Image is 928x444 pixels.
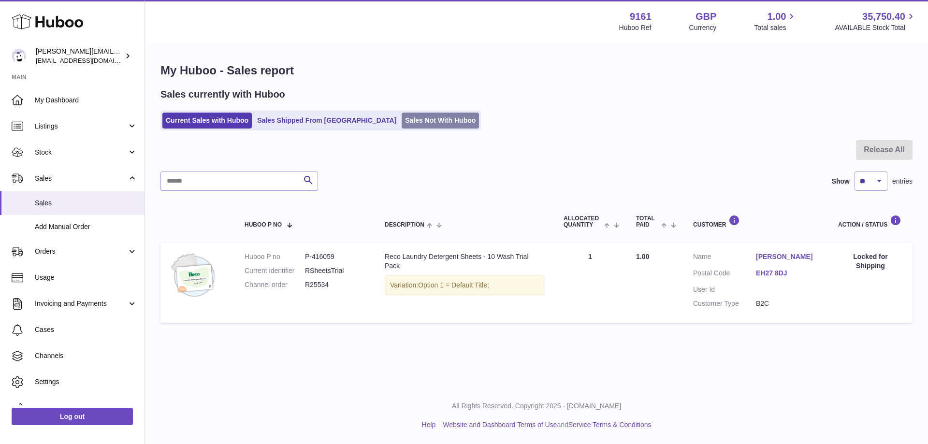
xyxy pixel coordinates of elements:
span: Usage [35,273,137,282]
h1: My Huboo - Sales report [160,63,913,78]
dt: Huboo P no [245,252,305,261]
img: amyesmith31@gmail.com [12,49,26,63]
span: Settings [35,377,137,387]
dt: Name [693,252,756,264]
a: Service Terms & Conditions [568,421,652,429]
span: 1.00 [768,10,786,23]
a: Sales Not With Huboo [402,113,479,129]
td: 1 [554,243,626,323]
dd: P-416059 [305,252,365,261]
strong: 9161 [630,10,652,23]
a: Website and Dashboard Terms of Use [443,421,557,429]
a: EH27 8DJ [756,269,819,278]
dt: Customer Type [693,299,756,308]
span: Description [385,222,424,228]
div: Reco Laundry Detergent Sheets - 10 Wash Trial Pack [385,252,544,271]
dt: User Id [693,285,756,294]
span: Stock [35,148,127,157]
img: 10washtrialpackofRecoLaundryDetergentSheetsv2.png [170,252,218,301]
span: AVAILABLE Stock Total [835,23,916,32]
span: ALLOCATED Quantity [564,215,602,228]
div: [PERSON_NAME][EMAIL_ADDRESS][DOMAIN_NAME] [36,47,123,65]
span: Returns [35,403,137,413]
dd: RSheetsTrial [305,266,365,275]
span: Total sales [754,23,797,32]
span: Add Manual Order [35,222,137,231]
div: Huboo Ref [619,23,652,32]
a: 35,750.40 AVAILABLE Stock Total [835,10,916,32]
li: and [439,420,651,430]
span: Huboo P no [245,222,282,228]
a: Sales Shipped From [GEOGRAPHIC_DATA] [254,113,400,129]
span: Option 1 = Default Title; [418,281,489,289]
p: All Rights Reserved. Copyright 2025 - [DOMAIN_NAME] [153,401,920,411]
strong: GBP [696,10,716,23]
a: Log out [12,408,133,425]
span: Channels [35,351,137,360]
span: [EMAIL_ADDRESS][DOMAIN_NAME] [36,57,142,64]
span: 35,750.40 [862,10,905,23]
div: Currency [689,23,717,32]
div: Locked for Shipping [838,252,903,271]
a: Help [422,421,436,429]
dd: B2C [756,299,819,308]
span: Sales [35,199,137,208]
span: 1.00 [636,253,649,260]
span: Total paid [636,215,659,228]
span: Listings [35,122,127,131]
span: My Dashboard [35,96,137,105]
span: entries [892,177,913,186]
span: Cases [35,325,137,334]
span: Invoicing and Payments [35,299,127,308]
div: Action / Status [838,215,903,228]
dd: R25534 [305,280,365,289]
h2: Sales currently with Huboo [160,88,285,101]
a: Current Sales with Huboo [162,113,252,129]
dt: Channel order [245,280,305,289]
span: Sales [35,174,127,183]
div: Variation: [385,275,544,295]
dt: Current identifier [245,266,305,275]
a: 1.00 Total sales [754,10,797,32]
span: Orders [35,247,127,256]
div: Customer [693,215,819,228]
a: [PERSON_NAME] [756,252,819,261]
dt: Postal Code [693,269,756,280]
label: Show [832,177,850,186]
